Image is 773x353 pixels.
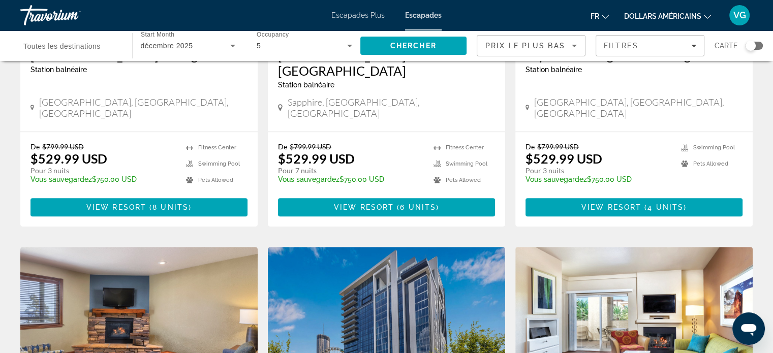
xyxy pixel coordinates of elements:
[641,203,687,211] span: ( )
[693,161,728,167] span: Pets Allowed
[733,10,746,20] font: VG
[23,42,101,50] span: Toutes les destinations
[715,39,738,53] span: Carte
[525,151,602,166] p: $529.99 USD
[257,42,261,50] span: 5
[198,161,240,167] span: Swimming Pool
[394,203,439,211] span: ( )
[525,198,743,216] button: View Resort(4 units)
[30,142,40,151] span: De
[278,175,339,183] span: Vous sauvegardez
[331,11,385,19] a: Escapades Plus
[726,5,753,26] button: Menu utilisateur
[525,175,671,183] p: $750.00 USD
[624,12,701,20] font: dollars américains
[30,166,176,175] p: Pour 3 nuits
[30,175,176,183] p: $750.00 USD
[732,312,765,345] iframe: Bouton de lancement de la fenêtre de messagerie
[446,177,481,183] span: Pets Allowed
[485,40,577,52] mat-select: Sort by
[30,151,107,166] p: $529.99 USD
[647,203,684,211] span: 4 units
[446,144,484,151] span: Fitness Center
[23,40,119,52] input: Select destination
[198,177,233,183] span: Pets Allowed
[42,142,84,151] span: $799.99 USD
[525,166,671,175] p: Pour 3 nuits
[278,198,495,216] button: View Resort(6 units)
[30,175,92,183] span: Vous sauvegardez
[278,142,287,151] span: De
[198,144,236,151] span: Fitness Center
[446,161,487,167] span: Swimming Pool
[693,144,735,151] span: Swimming Pool
[624,9,711,23] button: Changer de devise
[525,66,582,74] span: Station balnéaire
[334,203,394,211] span: View Resort
[390,42,437,50] span: Chercher
[604,42,638,50] span: Filtres
[581,203,641,211] span: View Resort
[537,142,579,151] span: $799.99 USD
[596,35,704,56] button: Filters
[405,11,442,19] a: Escapades
[278,151,355,166] p: $529.99 USD
[39,97,248,119] span: [GEOGRAPHIC_DATA], [GEOGRAPHIC_DATA], [GEOGRAPHIC_DATA]
[141,31,174,38] span: Start Month
[30,66,87,74] span: Station balnéaire
[278,81,334,89] span: Station balnéaire
[20,2,122,28] a: Travorium
[400,203,436,211] span: 6 units
[525,175,587,183] span: Vous sauvegardez
[591,9,609,23] button: Changer de langue
[485,42,565,50] span: Prix ​​​​le plus bas
[290,142,331,151] span: $799.99 USD
[146,203,192,211] span: ( )
[360,37,467,55] button: Search
[257,31,289,38] span: Occupancy
[278,48,495,78] a: [GEOGRAPHIC_DATA] at [GEOGRAPHIC_DATA]
[525,142,535,151] span: De
[534,97,743,119] span: [GEOGRAPHIC_DATA], [GEOGRAPHIC_DATA], [GEOGRAPHIC_DATA]
[141,42,193,50] span: décembre 2025
[278,175,423,183] p: $750.00 USD
[278,166,423,175] p: Pour 7 nuits
[152,203,189,211] span: 8 units
[591,12,599,20] font: fr
[86,203,146,211] span: View Resort
[30,198,248,216] button: View Resort(8 units)
[288,97,495,119] span: Sapphire, [GEOGRAPHIC_DATA], [GEOGRAPHIC_DATA]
